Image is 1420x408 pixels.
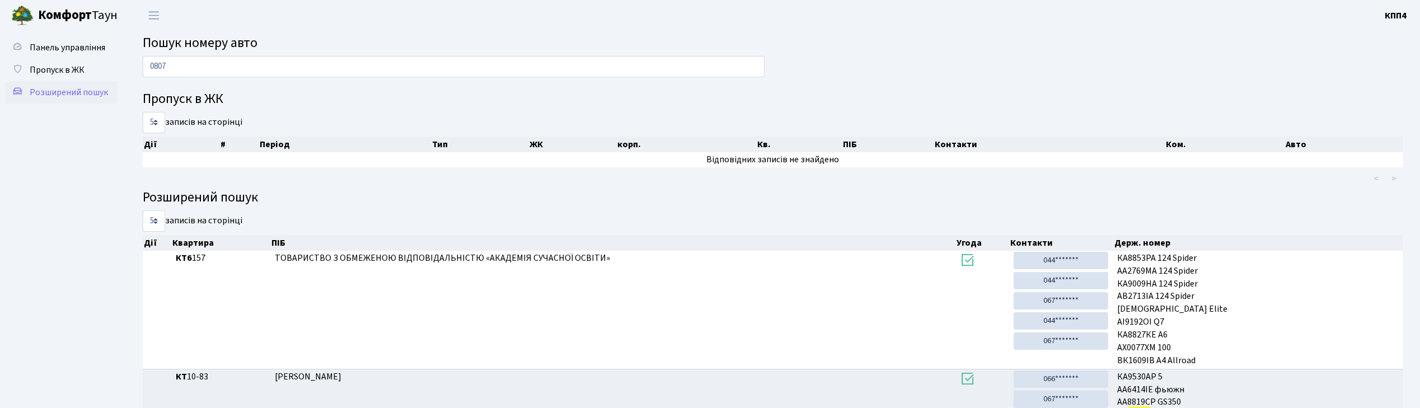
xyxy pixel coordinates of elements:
[143,210,165,232] select: записів на сторінці
[11,4,34,27] img: logo.png
[176,371,266,383] span: 10-83
[176,252,192,264] b: КТ6
[1117,252,1399,364] span: КА8853РА 124 Spider АА2769МА 124 Spider КА9009НА 124 Spider АВ2713ІА 124 Spider [DEMOGRAPHIC_DATA...
[756,137,842,152] th: Кв.
[140,6,168,25] button: Переключити навігацію
[275,371,341,383] span: [PERSON_NAME]
[1009,235,1113,251] th: Контакти
[143,112,165,133] select: записів на сторінці
[955,235,1009,251] th: Угода
[143,235,171,251] th: Дії
[38,6,118,25] span: Таун
[259,137,432,152] th: Період
[1285,137,1403,152] th: Авто
[143,33,257,53] span: Пошук номеру авто
[1113,235,1404,251] th: Держ. номер
[143,56,765,77] input: Пошук
[38,6,92,24] b: Комфорт
[143,137,219,152] th: Дії
[432,137,528,152] th: Тип
[934,137,1165,152] th: Контакти
[143,210,242,232] label: записів на сторінці
[30,86,108,99] span: Розширений пошук
[528,137,616,152] th: ЖК
[30,64,85,76] span: Пропуск в ЖК
[275,252,610,264] span: ТОВАРИСТВО З ОБМЕЖЕНОЮ ВІДПОВІДАЛЬНІСТЮ «АКАДЕМІЯ СУЧАСНОЇ ОСВІТИ»
[6,59,118,81] a: Пропуск в ЖК
[143,91,1403,107] h4: Пропуск в ЖК
[143,190,1403,206] h4: Розширений пошук
[176,371,187,383] b: КТ
[1385,9,1407,22] a: КПП4
[6,81,118,104] a: Розширений пошук
[143,112,242,133] label: записів на сторінці
[171,235,270,251] th: Квартира
[176,252,266,265] span: 157
[1165,137,1285,152] th: Ком.
[1385,10,1407,22] b: КПП4
[143,152,1403,167] td: Відповідних записів не знайдено
[842,137,934,152] th: ПІБ
[270,235,956,251] th: ПІБ
[219,137,259,152] th: #
[6,36,118,59] a: Панель управління
[616,137,757,152] th: корп.
[30,41,105,54] span: Панель управління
